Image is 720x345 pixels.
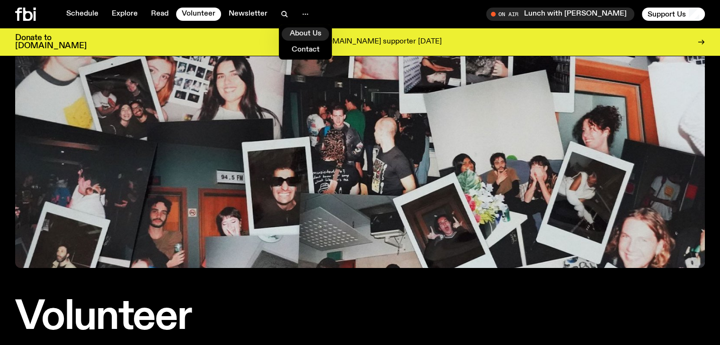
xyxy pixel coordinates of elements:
button: Support Us [642,8,705,21]
h1: Volunteer [15,298,355,336]
img: A collage of photographs and polaroids showing FBI volunteers. [15,41,705,268]
button: On AirLunch with [PERSON_NAME] [486,8,634,21]
a: Volunteer [176,8,221,21]
a: About Us [282,27,329,41]
a: Newsletter [223,8,273,21]
p: Become an [DOMAIN_NAME] supporter [DATE] [279,38,442,46]
a: Read [145,8,174,21]
a: Schedule [61,8,104,21]
span: Support Us [648,10,686,18]
h3: Donate to [DOMAIN_NAME] [15,34,87,50]
a: Explore [106,8,143,21]
a: Contact [282,43,329,57]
